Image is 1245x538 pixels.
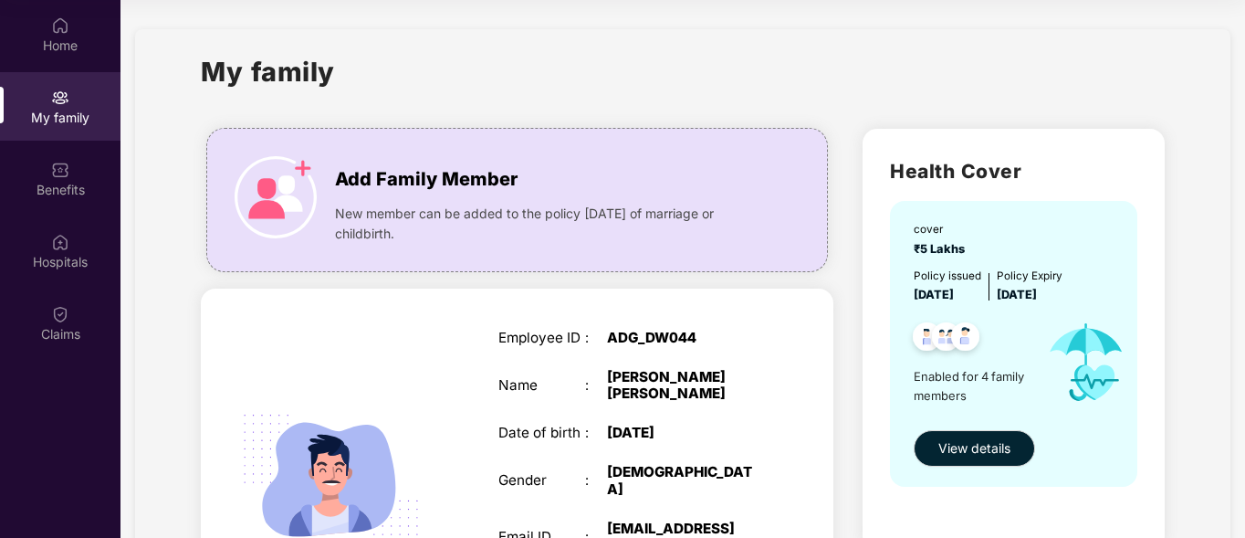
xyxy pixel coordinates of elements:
span: [DATE] [914,288,954,301]
img: svg+xml;base64,PHN2ZyBpZD0iSG9zcGl0YWxzIiB4bWxucz0iaHR0cDovL3d3dy53My5vcmcvMjAwMC9zdmciIHdpZHRoPS... [51,233,69,251]
div: : [585,330,607,346]
img: svg+xml;base64,PHN2ZyBpZD0iQ2xhaW0iIHhtbG5zPSJodHRwOi8vd3d3LnczLm9yZy8yMDAwL3N2ZyIgd2lkdGg9IjIwIi... [51,305,69,323]
div: Policy Expiry [997,268,1062,285]
div: [DEMOGRAPHIC_DATA] [607,464,759,497]
img: svg+xml;base64,PHN2ZyB3aWR0aD0iMjAiIGhlaWdodD0iMjAiIHZpZXdCb3g9IjAgMCAyMCAyMCIgZmlsbD0ibm9uZSIgeG... [51,89,69,107]
div: : [585,472,607,489]
div: : [585,377,607,394]
button: View details [914,430,1035,467]
img: svg+xml;base64,PHN2ZyBpZD0iQmVuZWZpdHMiIHhtbG5zPSJodHRwOi8vd3d3LnczLm9yZy8yMDAwL3N2ZyIgd2lkdGg9Ij... [51,161,69,179]
span: New member can be added to the policy [DATE] of marriage or childbirth. [335,204,759,244]
div: [PERSON_NAME] [PERSON_NAME] [607,369,759,402]
span: ₹5 Lakhs [914,242,970,256]
span: Enabled for 4 family members [914,367,1032,405]
img: svg+xml;base64,PHN2ZyB4bWxucz0iaHR0cDovL3d3dy53My5vcmcvMjAwMC9zdmciIHdpZHRoPSI0OC45NDMiIGhlaWdodD... [905,317,949,362]
span: Add Family Member [335,165,518,194]
div: cover [914,221,970,238]
span: View details [938,438,1010,459]
img: svg+xml;base64,PHN2ZyB4bWxucz0iaHR0cDovL3d3dy53My5vcmcvMjAwMC9zdmciIHdpZHRoPSI0OC45NDMiIGhlaWdodD... [943,317,988,362]
img: icon [1032,304,1139,420]
div: Employee ID [498,330,586,346]
img: svg+xml;base64,PHN2ZyBpZD0iSG9tZSIgeG1sbnM9Imh0dHA6Ly93d3cudzMub3JnLzIwMDAvc3ZnIiB3aWR0aD0iMjAiIG... [51,16,69,35]
img: icon [235,156,317,238]
div: [DATE] [607,425,759,441]
div: ADG_DW044 [607,330,759,346]
img: svg+xml;base64,PHN2ZyB4bWxucz0iaHR0cDovL3d3dy53My5vcmcvMjAwMC9zdmciIHdpZHRoPSI0OC45MTUiIGhlaWdodD... [924,317,968,362]
h1: My family [201,51,335,92]
div: Policy issued [914,268,981,285]
div: : [585,425,607,441]
h2: Health Cover [890,156,1137,186]
div: Date of birth [498,425,586,441]
span: [DATE] [997,288,1037,301]
div: Gender [498,472,586,489]
div: Name [498,377,586,394]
